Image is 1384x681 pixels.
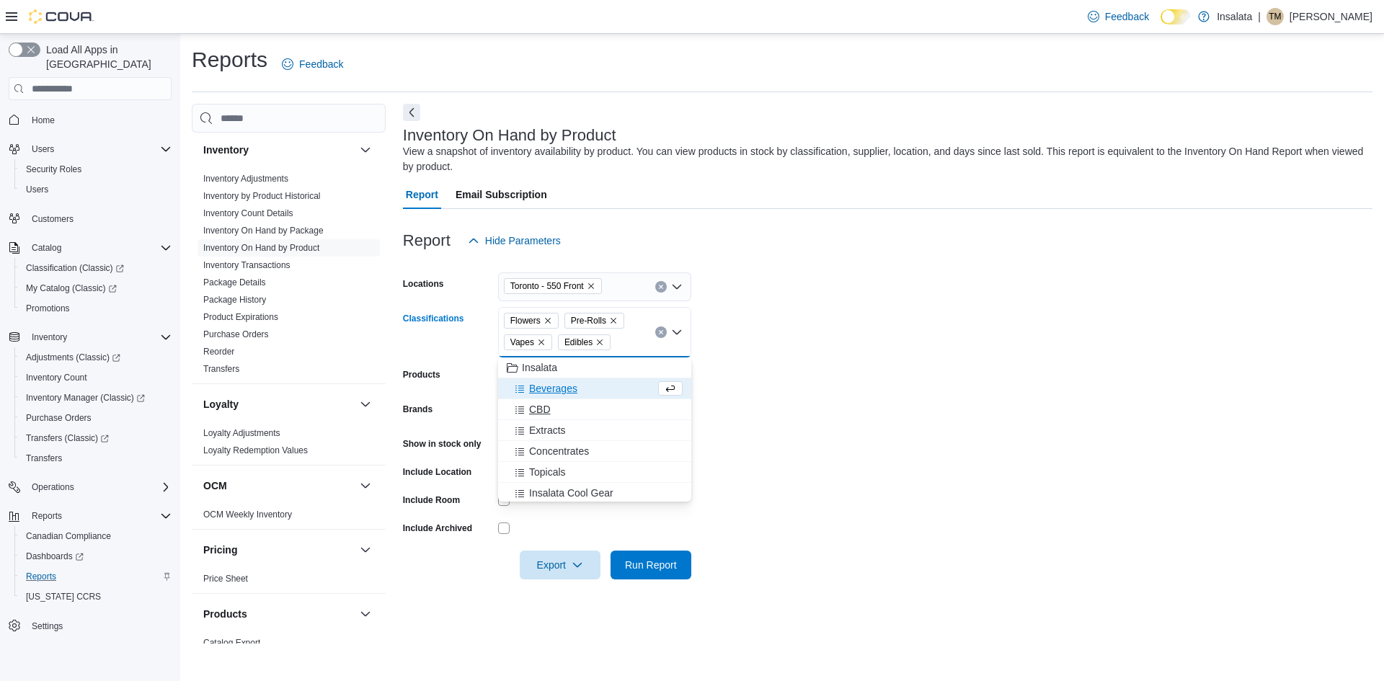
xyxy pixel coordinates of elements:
label: Include Room [403,494,460,506]
button: Purchase Orders [14,408,177,428]
a: Inventory Count Details [203,208,293,218]
a: Reports [20,568,62,585]
button: Canadian Compliance [14,526,177,546]
span: Settings [26,617,172,635]
button: Promotions [14,298,177,319]
button: Customers [3,208,177,229]
span: Transfers [20,450,172,467]
a: Feedback [276,50,349,79]
a: Dashboards [14,546,177,566]
span: Concentrates [529,444,589,458]
label: Include Location [403,466,471,478]
p: [PERSON_NAME] [1290,8,1372,25]
span: Washington CCRS [20,588,172,605]
div: Inventory [192,170,386,383]
button: Users [14,179,177,200]
span: OCM Weekly Inventory [203,509,292,520]
span: Insalata Cool Gear [529,486,613,500]
span: CBD [529,402,551,417]
label: Include Archived [403,522,472,534]
span: Toronto - 550 Front [510,279,584,293]
a: OCM Weekly Inventory [203,509,292,520]
a: Users [20,181,54,198]
button: Inventory [26,329,73,346]
a: Promotions [20,300,76,317]
button: Reports [26,507,68,525]
a: Dashboards [20,548,89,565]
button: Inventory [357,141,374,159]
button: OCM [357,477,374,494]
span: Dashboards [26,551,84,562]
button: Operations [3,477,177,497]
span: Customers [26,210,172,228]
img: Cova [29,9,94,24]
a: Catalog Export [203,638,260,648]
span: Promotions [20,300,172,317]
div: Pricing [192,570,386,593]
h3: Products [203,607,247,621]
button: Inventory [3,327,177,347]
span: Operations [32,481,74,493]
span: Reorder [203,346,234,357]
button: Remove Edibles from selection in this group [595,338,604,347]
a: My Catalog (Classic) [14,278,177,298]
span: Users [26,184,48,195]
button: Catalog [26,239,67,257]
span: Operations [26,479,172,496]
button: OCM [203,479,354,493]
p: Insalata [1217,8,1252,25]
button: Next [403,104,420,121]
button: Run Report [611,551,691,579]
span: Vapes [504,334,552,350]
button: Remove Pre-Rolls from selection in this group [609,316,618,325]
span: Purchase Orders [20,409,172,427]
div: View a snapshot of inventory availability by product. You can view products in stock by classific... [403,144,1365,174]
h3: Inventory [203,143,249,157]
span: Dashboards [20,548,172,565]
span: Loyalty Adjustments [203,427,280,439]
span: My Catalog (Classic) [26,282,117,294]
a: Canadian Compliance [20,528,117,545]
a: Inventory by Product Historical [203,191,321,201]
button: Close list of options [671,326,683,338]
span: Vapes [510,335,534,350]
span: Settings [32,620,63,632]
a: Transfers [20,450,68,467]
span: Hide Parameters [485,233,561,248]
label: Products [403,369,440,380]
span: Classification (Classic) [20,259,172,277]
a: [US_STATE] CCRS [20,588,107,605]
button: Loyalty [357,396,374,413]
a: Security Roles [20,161,87,178]
button: Extracts [498,420,691,441]
span: Extracts [529,423,566,437]
div: Products [192,634,386,675]
span: Transfers (Classic) [26,432,109,444]
button: Beverages [498,378,691,399]
span: Purchase Orders [26,412,92,424]
button: Remove Toronto - 550 Front from selection in this group [587,282,595,290]
span: Reports [20,568,172,585]
a: Settings [26,618,68,635]
span: Adjustments (Classic) [26,352,120,363]
label: Brands [403,404,432,415]
span: Canadian Compliance [26,530,111,542]
span: Pre-Rolls [571,313,606,328]
span: Inventory Transactions [203,259,290,271]
span: Report [406,180,438,209]
a: Home [26,112,61,129]
span: Catalog Export [203,637,260,649]
span: Classification (Classic) [26,262,124,274]
a: Customers [26,210,79,228]
span: My Catalog (Classic) [20,280,172,297]
span: [US_STATE] CCRS [26,591,101,602]
span: Reports [32,510,62,522]
button: Inventory [203,143,354,157]
button: Pricing [357,541,374,558]
h3: Loyalty [203,397,239,411]
nav: Complex example [9,103,172,674]
a: Inventory Manager (Classic) [14,388,177,408]
span: Reports [26,507,172,525]
span: Loyalty Redemption Values [203,445,308,456]
span: Flowers [504,313,559,329]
